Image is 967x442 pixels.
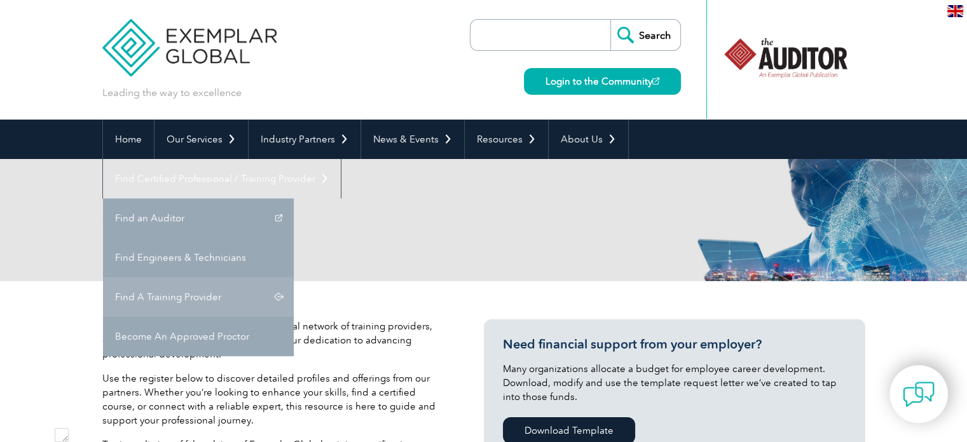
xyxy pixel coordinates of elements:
[154,120,248,159] a: Our Services
[103,277,294,317] a: Find A Training Provider
[103,120,154,159] a: Home
[103,198,294,238] a: Find an Auditor
[103,159,341,198] a: Find Certified Professional / Training Provider
[947,5,963,17] img: en
[103,317,294,356] a: Become An Approved Proctor
[102,371,446,427] p: Use the register below to discover detailed profiles and offerings from our partners. Whether you...
[903,378,935,410] img: contact-chat.png
[465,120,548,159] a: Resources
[610,20,680,50] input: Search
[361,120,464,159] a: News & Events
[102,319,446,361] p: Exemplar Global proudly works with a global network of training providers, consultants, and organ...
[652,78,659,85] img: open_square.png
[503,336,846,352] h3: Need financial support from your employer?
[549,120,628,159] a: About Us
[503,362,846,404] p: Many organizations allocate a budget for employee career development. Download, modify and use th...
[524,68,681,95] a: Login to the Community
[102,86,242,100] p: Leading the way to excellence
[102,210,636,230] h2: Client Register
[103,238,294,277] a: Find Engineers & Technicians
[249,120,360,159] a: Industry Partners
